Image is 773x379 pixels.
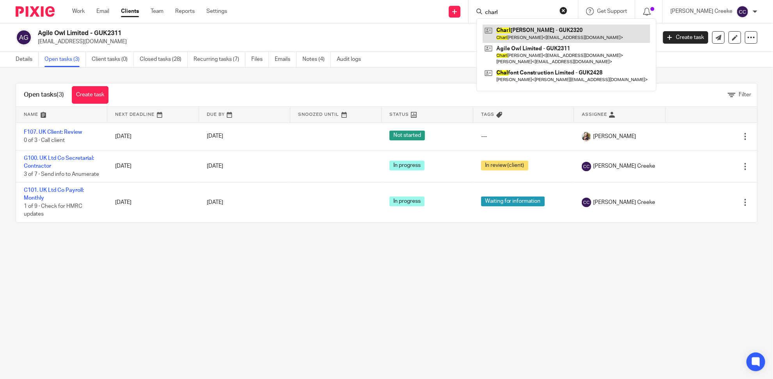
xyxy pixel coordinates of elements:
a: Emails [275,52,297,67]
span: Not started [389,131,425,140]
img: svg%3E [736,5,749,18]
span: 0 of 3 · Call client [24,138,65,143]
a: Details [16,52,39,67]
span: 1 of 9 · Check for HMRC updates [24,204,82,217]
span: Get Support [597,9,627,14]
a: Open tasks (3) [44,52,86,67]
a: C101. UK Ltd Co Payroll: Monthly [24,188,84,201]
h2: Agile Owl Limited - GUK2311 [38,29,529,37]
a: Closed tasks (28) [140,52,188,67]
a: Audit logs [337,52,367,67]
img: svg%3E [16,29,32,46]
img: Karin%20-%20Pic%202.jpg [582,132,591,141]
span: In progress [389,197,425,206]
span: [PERSON_NAME] Creeke [593,198,655,206]
a: Settings [206,7,227,15]
img: Pixie [16,6,55,17]
a: Files [251,52,269,67]
img: svg%3E [582,198,591,207]
span: Filter [739,92,751,97]
div: --- [481,133,567,140]
td: [DATE] [107,150,199,182]
a: F107. UK Client: Review [24,129,82,135]
a: Work [72,7,85,15]
span: In review (client) [481,161,528,170]
span: [DATE] [207,134,223,139]
h1: Open tasks [24,91,64,99]
input: Search [484,9,554,16]
a: Recurring tasks (7) [194,52,245,67]
a: Create task [663,31,708,44]
a: Create task [72,86,108,104]
span: [PERSON_NAME] Creeke [593,162,655,170]
a: Clients [121,7,139,15]
span: In progress [389,161,425,170]
span: (3) [57,92,64,98]
span: [PERSON_NAME] [593,133,636,140]
span: [DATE] [207,200,223,205]
a: Notes (4) [302,52,331,67]
span: 3 of 7 · Send info to Anumerate [24,172,99,177]
span: [DATE] [207,163,223,169]
p: [EMAIL_ADDRESS][DOMAIN_NAME] [38,38,651,46]
a: Team [151,7,163,15]
a: G100. UK Ltd Co Secretarial: Contractor [24,156,94,169]
span: Waiting for information [481,197,545,206]
td: [DATE] [107,182,199,222]
button: Clear [560,7,567,14]
span: Status [389,112,409,117]
img: svg%3E [582,162,591,171]
a: Reports [175,7,195,15]
span: Snoozed Until [298,112,339,117]
p: [PERSON_NAME] Creeke [670,7,732,15]
a: Email [96,7,109,15]
span: Tags [481,112,494,117]
a: Client tasks (0) [92,52,134,67]
td: [DATE] [107,122,199,150]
